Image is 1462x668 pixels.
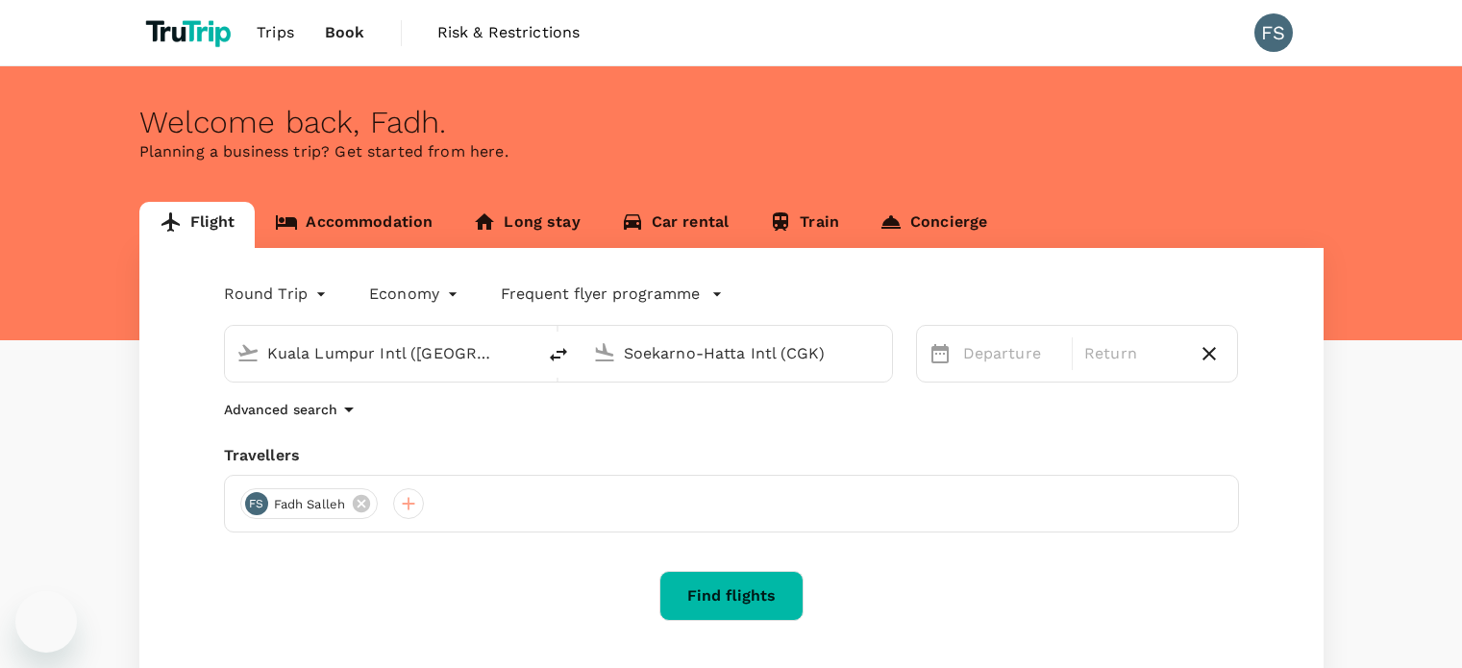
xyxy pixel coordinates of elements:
div: Travellers [224,444,1239,467]
input: Depart from [267,338,495,368]
a: Train [749,202,859,248]
p: Frequent flyer programme [501,283,700,306]
button: Advanced search [224,398,360,421]
span: Fadh salleh [262,495,358,514]
a: Flight [139,202,256,248]
div: FSFadh salleh [240,488,379,519]
a: Car rental [601,202,750,248]
div: Economy [369,279,462,309]
p: Advanced search [224,400,337,419]
span: Trips [257,21,294,44]
button: Frequent flyer programme [501,283,723,306]
div: Round Trip [224,279,332,309]
span: Book [325,21,365,44]
a: Concierge [859,202,1007,248]
img: TruTrip logo [139,12,242,54]
div: FS [1254,13,1293,52]
div: FS [245,492,268,515]
iframe: Button to launch messaging window [15,591,77,653]
input: Going to [624,338,852,368]
p: Departure [963,342,1060,365]
a: Accommodation [255,202,453,248]
div: Welcome back , Fadh . [139,105,1324,140]
button: Open [522,351,526,355]
span: Risk & Restrictions [437,21,581,44]
button: Find flights [659,571,804,621]
p: Return [1084,342,1181,365]
button: delete [535,332,582,378]
a: Long stay [453,202,600,248]
p: Planning a business trip? Get started from here. [139,140,1324,163]
button: Open [879,351,882,355]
